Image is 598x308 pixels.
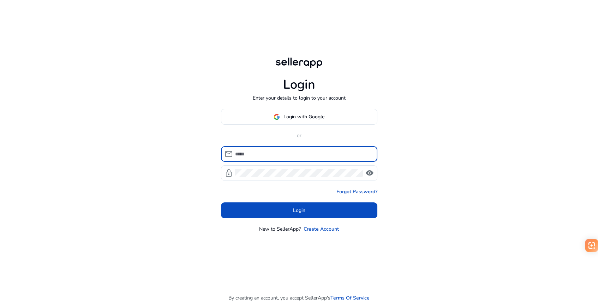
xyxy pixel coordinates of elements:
[283,77,315,92] h1: Login
[253,94,346,102] p: Enter your details to login to your account
[293,207,305,214] span: Login
[274,114,280,120] img: google-logo.svg
[225,150,233,158] span: mail
[221,132,377,139] p: or
[259,225,301,233] p: New to SellerApp?
[336,188,377,195] a: Forgot Password?
[225,169,233,177] span: lock
[221,109,377,125] button: Login with Google
[221,202,377,218] button: Login
[304,225,339,233] a: Create Account
[365,169,374,177] span: visibility
[283,113,324,120] span: Login with Google
[330,294,370,302] a: Terms Of Service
